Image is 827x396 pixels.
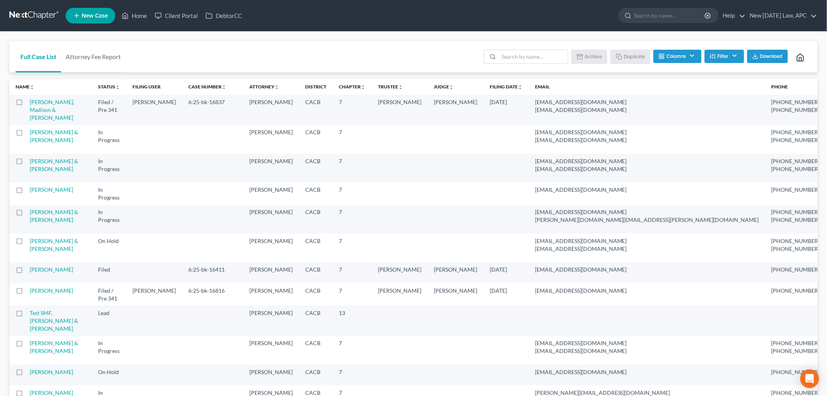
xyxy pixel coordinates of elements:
a: [PERSON_NAME] [30,389,73,396]
button: Columns [653,50,701,63]
pre: [PHONE_NUMBER] [772,186,820,194]
td: 6:25-bk-16816 [182,283,243,306]
td: [DATE] [483,283,529,306]
td: 7 [333,205,372,234]
td: 7 [333,154,372,182]
button: Download [747,50,788,63]
pre: [PHONE_NUMBER] [772,368,820,376]
td: CACB [299,125,333,153]
td: 6:25-bk-16411 [182,262,243,283]
a: Client Portal [151,9,202,23]
td: 7 [333,234,372,262]
td: In Progress [92,154,126,182]
th: Phone [765,79,826,95]
i: unfold_more [361,85,365,90]
td: CACB [299,205,333,234]
pre: [PHONE_NUMBER] [PHONE_NUMBER] [772,339,820,355]
td: 7 [333,365,372,385]
td: Filed / Pre 341 [92,95,126,125]
td: CACB [299,95,333,125]
pre: [EMAIL_ADDRESS][DOMAIN_NAME] [535,287,759,295]
td: [PERSON_NAME] [372,283,428,306]
a: [PERSON_NAME] & [PERSON_NAME] [30,209,78,223]
a: Filing Dateunfold_more [490,84,523,90]
td: Filed / Pre 341 [92,283,126,306]
div: Open Intercom Messenger [800,369,819,388]
pre: [EMAIL_ADDRESS][DOMAIN_NAME] [EMAIL_ADDRESS][DOMAIN_NAME] [535,98,759,114]
td: CACB [299,154,333,182]
pre: [PHONE_NUMBER] [772,287,820,295]
a: Chapterunfold_more [339,84,365,90]
td: CACB [299,336,333,365]
td: [PERSON_NAME] [126,283,182,306]
td: 13 [333,306,372,336]
td: [PERSON_NAME] [243,262,299,283]
td: [PERSON_NAME] [243,205,299,234]
pre: [PHONE_NUMBER] [772,266,820,274]
a: New [DATE] Law, APC [746,9,817,23]
a: Full Case List [16,41,61,72]
td: Filed [92,262,126,283]
td: [PERSON_NAME] [428,283,483,306]
pre: [EMAIL_ADDRESS][DOMAIN_NAME] [EMAIL_ADDRESS][DOMAIN_NAME] [535,128,759,144]
i: unfold_more [115,85,120,90]
a: Trusteeunfold_more [378,84,403,90]
a: Test SMF, [PERSON_NAME] & [PERSON_NAME] [30,310,78,332]
i: unfold_more [274,85,279,90]
td: CACB [299,234,333,262]
td: [PERSON_NAME] [243,95,299,125]
a: Home [118,9,151,23]
td: [DATE] [483,95,529,125]
td: CACB [299,306,333,336]
span: Download [760,53,783,59]
td: 6:25-bk-16837 [182,95,243,125]
td: [PERSON_NAME] [372,95,428,125]
pre: [EMAIL_ADDRESS][DOMAIN_NAME] [535,266,759,274]
td: [PERSON_NAME] [243,365,299,385]
td: CACB [299,365,333,385]
pre: [EMAIL_ADDRESS][DOMAIN_NAME] [EMAIL_ADDRESS][DOMAIN_NAME] [535,237,759,253]
a: [PERSON_NAME] & [PERSON_NAME] [30,129,78,143]
td: [PERSON_NAME] [243,182,299,205]
input: Search by name... [634,8,706,23]
a: DebtorCC [202,9,246,23]
pre: [PHONE_NUMBER] [PHONE_NUMBER] [772,128,820,144]
pre: [EMAIL_ADDRESS][DOMAIN_NAME] [535,368,759,376]
a: [PERSON_NAME], Madison & [PERSON_NAME] [30,99,74,121]
td: [PERSON_NAME] [428,95,483,125]
a: Case Numberunfold_more [188,84,226,90]
i: unfold_more [30,85,34,90]
td: In Progress [92,182,126,205]
a: Help [719,9,745,23]
pre: [EMAIL_ADDRESS][DOMAIN_NAME] [535,186,759,194]
pre: [EMAIL_ADDRESS][DOMAIN_NAME] [EMAIL_ADDRESS][DOMAIN_NAME] [535,157,759,173]
td: In Progress [92,205,126,234]
a: Attorney Fee Report [61,41,125,72]
a: [PERSON_NAME] & [PERSON_NAME] [30,158,78,172]
a: Nameunfold_more [16,84,34,90]
a: Judgeunfold_more [434,84,454,90]
td: [PERSON_NAME] [372,262,428,283]
a: Statusunfold_more [98,84,120,90]
a: [PERSON_NAME] [30,369,73,375]
pre: [PHONE_NUMBER] [PHONE_NUMBER] [772,208,820,224]
span: New Case [82,13,108,19]
td: On Hold [92,234,126,262]
i: unfold_more [222,85,226,90]
td: Lead [92,306,126,336]
td: 7 [333,283,372,306]
td: 7 [333,95,372,125]
button: Filter [705,50,744,63]
i: unfold_more [518,85,523,90]
pre: [EMAIL_ADDRESS][DOMAIN_NAME] [EMAIL_ADDRESS][DOMAIN_NAME] [535,339,759,355]
td: In Progress [92,336,126,365]
td: 7 [333,125,372,153]
a: [PERSON_NAME] & [PERSON_NAME] [30,238,78,252]
a: [PERSON_NAME] [30,186,73,193]
a: Attorneyunfold_more [249,84,279,90]
td: [PERSON_NAME] [126,95,182,125]
a: [PERSON_NAME] [30,287,73,294]
td: [PERSON_NAME] [243,336,299,365]
td: [PERSON_NAME] [243,125,299,153]
a: [PERSON_NAME] [30,266,73,273]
